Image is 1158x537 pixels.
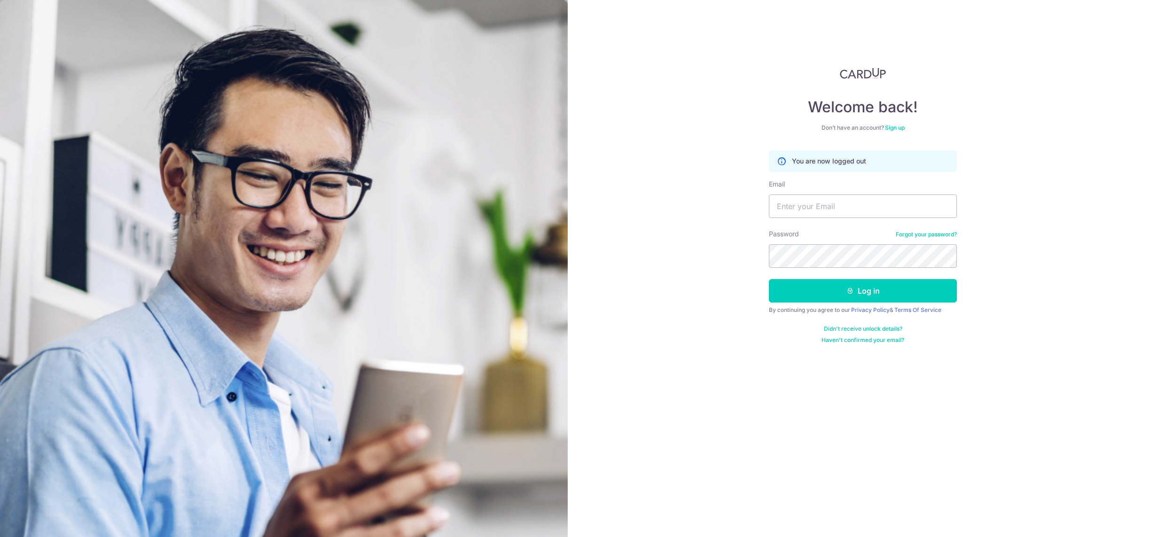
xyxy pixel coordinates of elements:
[769,124,957,132] div: Don’t have an account?
[769,179,785,189] label: Email
[851,306,890,313] a: Privacy Policy
[792,156,866,166] p: You are now logged out
[824,325,902,333] a: Didn't receive unlock details?
[769,229,799,239] label: Password
[822,336,904,344] a: Haven't confirmed your email?
[896,231,957,238] a: Forgot your password?
[769,195,957,218] input: Enter your Email
[769,306,957,314] div: By continuing you agree to our &
[769,98,957,117] h4: Welcome back!
[769,279,957,303] button: Log in
[840,68,886,79] img: CardUp Logo
[894,306,941,313] a: Terms Of Service
[885,124,905,131] a: Sign up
